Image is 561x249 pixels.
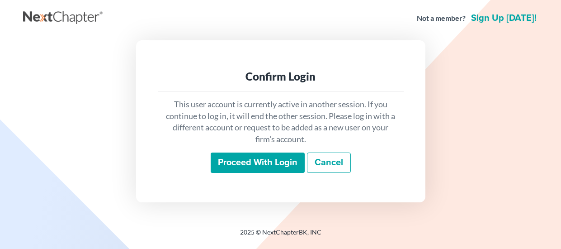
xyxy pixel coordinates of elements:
div: Confirm Login [165,69,396,84]
div: 2025 © NextChapterBK, INC [23,228,538,244]
a: Cancel [307,153,351,173]
p: This user account is currently active in another session. If you continue to log in, it will end ... [165,99,396,145]
a: Sign up [DATE]! [469,14,538,23]
input: Proceed with login [211,153,305,173]
strong: Not a member? [417,13,466,24]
